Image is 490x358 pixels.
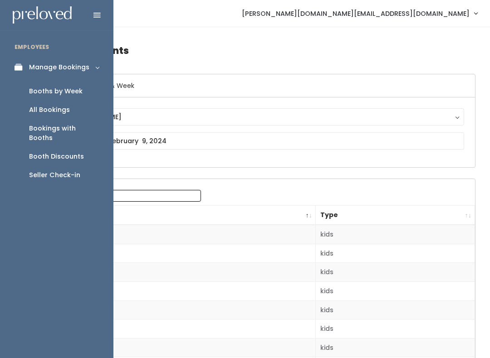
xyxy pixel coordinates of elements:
a: [PERSON_NAME][DOMAIN_NAME][EMAIL_ADDRESS][DOMAIN_NAME] [233,4,486,23]
td: 1 [47,225,316,244]
span: [PERSON_NAME][DOMAIN_NAME][EMAIL_ADDRESS][DOMAIN_NAME] [242,9,470,19]
td: kids [316,338,475,357]
div: Seller Check-in [29,170,80,180]
td: kids [316,282,475,301]
td: kids [316,263,475,282]
td: 6 [47,319,316,339]
td: 3 [47,263,316,282]
td: 4 [47,282,316,301]
button: [PERSON_NAME] [58,108,464,126]
h4: Booth Discounts [46,38,475,63]
td: 2 [47,244,316,263]
td: kids [316,225,475,244]
div: Bookings with Booths [29,124,99,143]
td: 7 [47,338,316,357]
div: All Bookings [29,105,70,115]
td: 5 [47,300,316,319]
input: February 3 - February 9, 2024 [58,132,464,150]
td: kids [316,319,475,339]
div: Manage Bookings [29,63,89,72]
div: Booths by Week [29,87,83,96]
img: preloved logo [13,6,72,24]
td: kids [316,300,475,319]
th: Booth Number: activate to sort column descending [47,206,316,225]
th: Type: activate to sort column ascending [316,206,475,225]
div: [PERSON_NAME] [66,112,456,122]
label: Search: [52,190,201,202]
h6: Select Location & Week [47,74,475,97]
input: Search: [85,190,201,202]
div: Booth Discounts [29,152,84,161]
td: kids [316,244,475,263]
